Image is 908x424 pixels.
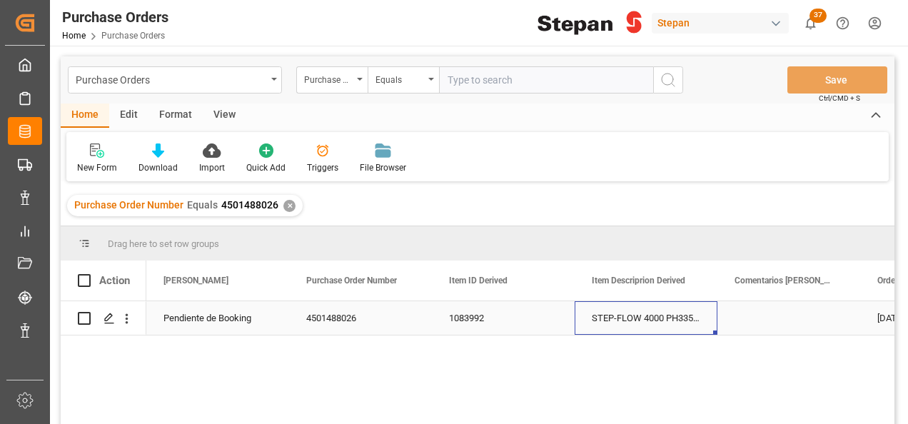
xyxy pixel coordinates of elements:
[61,301,146,335] div: Press SPACE to select this row.
[289,301,432,335] div: 4501488026
[246,161,286,174] div: Quick Add
[62,6,168,28] div: Purchase Orders
[652,9,794,36] button: Stepan
[307,161,338,174] div: Triggers
[62,31,86,41] a: Home
[203,104,246,128] div: View
[575,301,717,335] div: STEP-FLOW 4000 PH335TO30 1000k
[306,276,397,286] span: Purchase Order Number
[368,66,439,94] button: open menu
[652,13,789,34] div: Stepan
[108,238,219,249] span: Drag here to set row groups
[439,66,653,94] input: Type to search
[74,199,183,211] span: Purchase Order Number
[61,104,109,128] div: Home
[187,199,218,211] span: Equals
[794,7,827,39] button: show 37 new notifications
[163,276,228,286] span: [PERSON_NAME]
[304,70,353,86] div: Purchase Order Number
[109,104,148,128] div: Edit
[68,66,282,94] button: open menu
[653,66,683,94] button: search button
[819,93,860,104] span: Ctrl/CMD + S
[809,9,827,23] span: 37
[138,161,178,174] div: Download
[432,301,575,335] div: 1083992
[99,274,130,287] div: Action
[360,161,406,174] div: File Browser
[296,66,368,94] button: open menu
[77,161,117,174] div: New Form
[221,199,278,211] span: 4501488026
[283,200,296,212] div: ✕
[538,11,642,36] img: Stepan_Company_logo.svg.png_1713531530.png
[163,302,272,335] div: Pendiente de Booking
[76,70,266,88] div: Purchase Orders
[787,66,887,94] button: Save
[199,161,225,174] div: Import
[735,276,830,286] span: Comentarios [PERSON_NAME]
[449,276,508,286] span: Item ID Derived
[148,104,203,128] div: Format
[592,276,685,286] span: Item Descriprion Derived
[827,7,859,39] button: Help Center
[375,70,424,86] div: Equals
